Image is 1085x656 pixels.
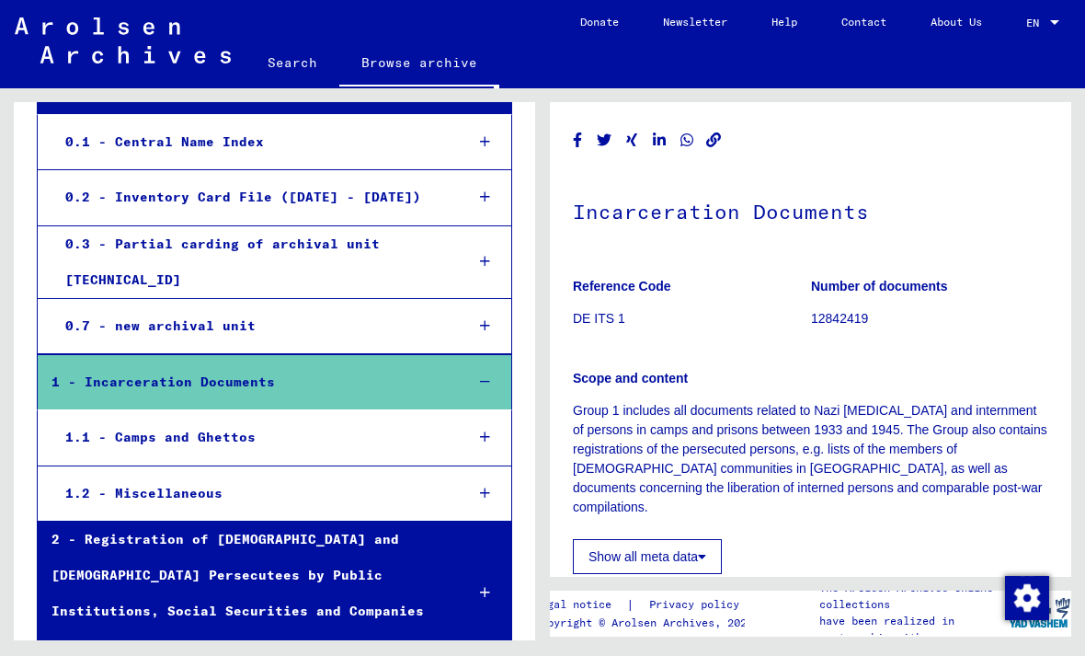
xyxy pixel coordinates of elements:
[678,129,697,152] button: Share on WhatsApp
[38,364,450,400] div: 1 - Incarceration Documents
[51,420,450,455] div: 1.1 - Camps and Ghettos
[1026,17,1046,29] span: EN
[339,40,499,88] a: Browse archive
[634,595,761,615] a: Privacy policy
[704,129,724,152] button: Copy link
[811,279,948,293] b: Number of documents
[819,580,1006,613] p: The Arolsen Archives online collections
[51,476,450,512] div: 1.2 - Miscellaneous
[534,595,626,615] a: Legal notice
[51,124,450,160] div: 0.1 - Central Name Index
[573,279,671,293] b: Reference Code
[573,309,810,328] p: DE ITS 1
[534,595,761,615] div: |
[1005,576,1049,620] img: Change consent
[15,17,231,63] img: Arolsen_neg.svg
[811,309,1048,328] p: 12842419
[534,615,761,631] p: Copyright © Arolsen Archives, 2021
[573,401,1048,517] p: Group 1 includes all documents related to Nazi [MEDICAL_DATA] and internment of persons in camps ...
[573,371,688,386] b: Scope and content
[51,179,450,215] div: 0.2 - Inventory Card File ([DATE] - [DATE])
[622,129,642,152] button: Share on Xing
[246,40,339,85] a: Search
[595,129,614,152] button: Share on Twitter
[51,308,450,344] div: 0.7 - new archival unit
[51,226,450,298] div: 0.3 - Partial carding of archival unit [TECHNICAL_ID]
[819,613,1006,646] p: have been realized in partnership with
[650,129,669,152] button: Share on LinkedIn
[568,129,588,152] button: Share on Facebook
[573,169,1048,250] h1: Incarceration Documents
[573,539,722,574] button: Show all meta data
